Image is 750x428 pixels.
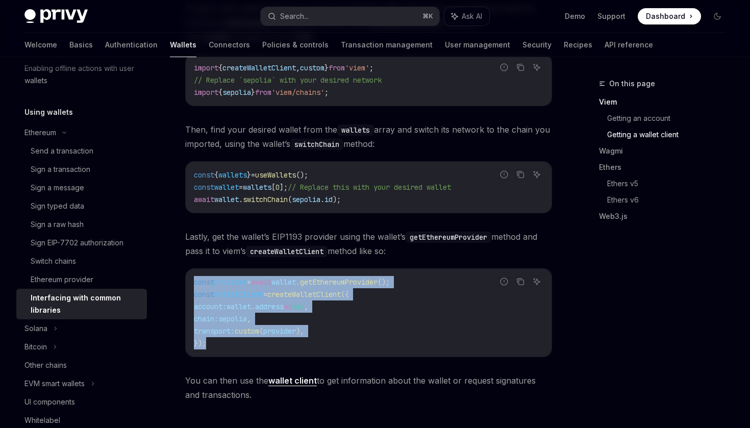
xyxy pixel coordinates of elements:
a: UI components [16,393,147,411]
span: wallet [214,183,239,192]
span: ( [259,326,263,336]
button: Report incorrect code [497,275,511,288]
a: Web3.js [599,208,734,224]
span: 0 [276,183,280,192]
div: Enabling offline actions with user wallets [24,62,141,87]
button: Report incorrect code [497,61,511,74]
span: createWalletClient [222,63,296,72]
span: { [218,63,222,72]
a: Wagmi [599,143,734,159]
span: sepolia [292,195,320,204]
span: import [194,88,218,97]
a: Transaction management [341,33,433,57]
a: Ethers v5 [607,175,734,192]
a: wallet client [268,375,317,386]
a: Other chains [16,356,147,374]
span: . [296,278,300,287]
span: sepolia [218,314,247,323]
span: } [251,88,255,97]
span: await [194,195,214,204]
span: transport: [194,326,235,336]
span: import [194,63,218,72]
span: Hex [292,302,304,311]
button: Ask AI [530,275,543,288]
div: Search... [280,10,309,22]
div: Bitcoin [24,341,47,353]
span: getEthereumProvider [300,278,378,287]
code: getEthereumProvider [406,232,491,243]
span: { [218,88,222,97]
span: = [239,183,243,192]
a: Enabling offline actions with user wallets [16,59,147,90]
span: const [194,290,214,299]
a: Wallets [170,33,196,57]
span: } [247,170,251,180]
span: , [296,63,300,72]
button: Copy the contents from the code block [514,275,527,288]
div: Ethereum [24,127,56,139]
span: const [194,183,214,192]
div: Ethereum provider [31,273,93,286]
span: = [247,278,251,287]
button: Report incorrect code [497,168,511,181]
a: Viem [599,94,734,110]
a: Authentication [105,33,158,57]
a: Sign a raw hash [16,215,147,234]
a: Sign a transaction [16,160,147,179]
a: Ethers [599,159,734,175]
span: // Replace this with your desired wallet [288,183,451,192]
span: from [329,63,345,72]
span: id [324,195,333,204]
span: switchChain [243,195,288,204]
span: ]; [280,183,288,192]
a: Ethers v6 [607,192,734,208]
span: . [251,302,255,311]
span: ; [369,63,373,72]
a: Switch chains [16,252,147,270]
a: Welcome [24,33,57,57]
span: = [263,290,267,299]
span: as [284,302,292,311]
a: Ethereum provider [16,270,147,289]
span: { [214,170,218,180]
span: address [255,302,284,311]
span: (); [296,170,308,180]
span: // Replace `sepolia` with your desired network [194,75,382,85]
span: custom [235,326,259,336]
a: Recipes [564,33,592,57]
div: Sign EIP-7702 authorization [31,237,123,249]
span: You can then use the to get information about the wallet or request signatures and transactions. [185,373,552,402]
code: switchChain [290,139,343,150]
span: ), [296,326,304,336]
button: Ask AI [444,7,489,26]
div: UI components [24,396,75,408]
span: wallet [227,302,251,311]
div: Sign typed data [31,200,84,212]
div: Sign a raw hash [31,218,84,231]
img: dark logo [24,9,88,23]
div: EVM smart wallets [24,377,85,390]
span: const [194,278,214,287]
span: ⌘ K [422,12,433,20]
span: Ask AI [462,11,482,21]
a: Connectors [209,33,250,57]
span: createWalletClient [267,290,341,299]
span: wallets [218,170,247,180]
div: Sign a message [31,182,84,194]
div: Switch chains [31,255,76,267]
span: wallet [271,278,296,287]
span: , [304,302,308,311]
span: Then, find your desired wallet from the array and switch its network to the chain you imported, u... [185,122,552,151]
button: Search...⌘K [261,7,439,26]
button: Copy the contents from the code block [514,61,527,74]
span: custom [300,63,324,72]
span: useWallets [255,170,296,180]
span: . [320,195,324,204]
span: Dashboard [646,11,685,21]
span: = [251,170,255,180]
span: } [324,63,329,72]
div: Solana [24,322,47,335]
a: Sign a message [16,179,147,197]
div: Whitelabel [24,414,60,426]
span: await [251,278,271,287]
